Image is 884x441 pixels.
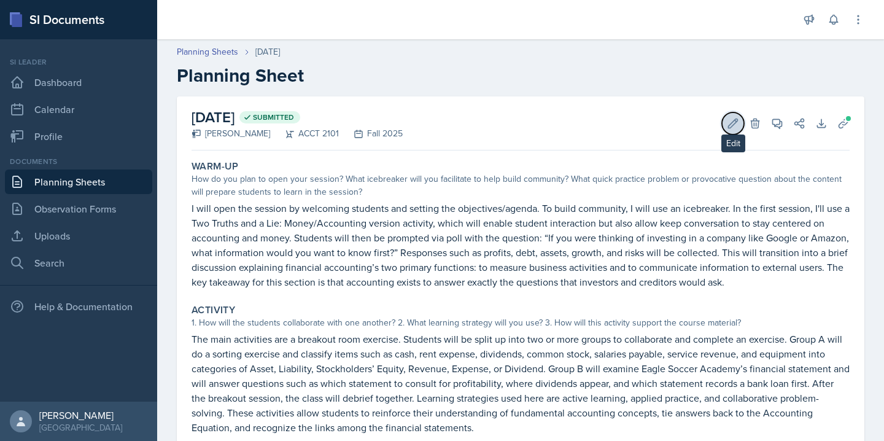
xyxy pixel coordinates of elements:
span: Submitted [253,112,294,122]
div: [PERSON_NAME] [39,409,122,421]
a: Uploads [5,224,152,248]
div: Si leader [5,57,152,68]
div: How do you plan to open your session? What icebreaker will you facilitate to help build community... [192,173,850,198]
div: Help & Documentation [5,294,152,319]
a: Dashboard [5,70,152,95]
a: Profile [5,124,152,149]
h2: Planning Sheet [177,64,864,87]
a: Calendar [5,97,152,122]
label: Activity [192,304,235,316]
p: I will open the session by welcoming students and setting the objectives/agenda. To build communi... [192,201,850,289]
a: Observation Forms [5,197,152,221]
a: Planning Sheets [177,45,238,58]
p: The main activities are a breakout room exercise. Students will be split up into two or more grou... [192,332,850,435]
div: Fall 2025 [339,127,403,140]
h2: [DATE] [192,106,403,128]
div: 1. How will the students collaborate with one another? 2. What learning strategy will you use? 3.... [192,316,850,329]
label: Warm-Up [192,160,239,173]
a: Search [5,251,152,275]
div: [PERSON_NAME] [192,127,270,140]
div: [DATE] [255,45,280,58]
div: Documents [5,156,152,167]
button: Edit [722,112,744,135]
div: ACCT 2101 [270,127,339,140]
div: [GEOGRAPHIC_DATA] [39,421,122,434]
a: Planning Sheets [5,170,152,194]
